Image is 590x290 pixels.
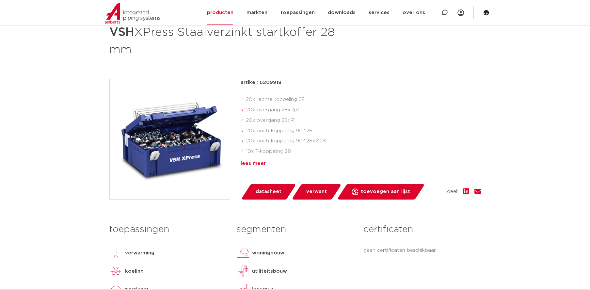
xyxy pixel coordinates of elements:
span: verwant [306,186,327,197]
h3: certificaten [363,223,481,236]
span: deel: [447,188,458,196]
li: 10x T-koppeling 28 [246,146,481,157]
strong: VSH [109,26,134,38]
h3: toepassingen [109,223,227,236]
li: 20x bochtkoppeling 90° 28xØ28 [246,136,481,146]
img: utiliteitsbouw [236,265,249,278]
a: verwant [291,184,342,200]
a: datasheet [241,184,296,200]
span: toevoegen aan lijst [361,186,410,197]
div: lees meer [241,160,481,168]
p: verwarming [125,249,154,257]
p: woningbouw [252,249,284,257]
span: datasheet [256,186,281,197]
h1: XPress Staalverzinkt startkoffer 28 mm [109,23,355,58]
h3: segmenten [236,223,354,236]
li: 20x bochtkoppeling 90° 28 [246,126,481,136]
img: woningbouw [236,247,249,260]
img: verwarming [109,247,122,260]
p: utiliteitsbouw [252,267,287,275]
img: koeling [109,265,122,278]
p: artikel: 6209918 [241,79,281,87]
p: geen certificaten beschikbaar [363,247,481,254]
li: 20x rechte koppeling 28 [246,94,481,105]
div: my IPS [457,6,464,20]
p: koeling [125,267,144,275]
li: 20x overgang 28xRp1 [246,105,481,115]
img: Product Image for VSH XPress Staalverzinkt startkoffer 28 mm [110,79,230,199]
li: 20x overgang 28xR1 [246,115,481,126]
